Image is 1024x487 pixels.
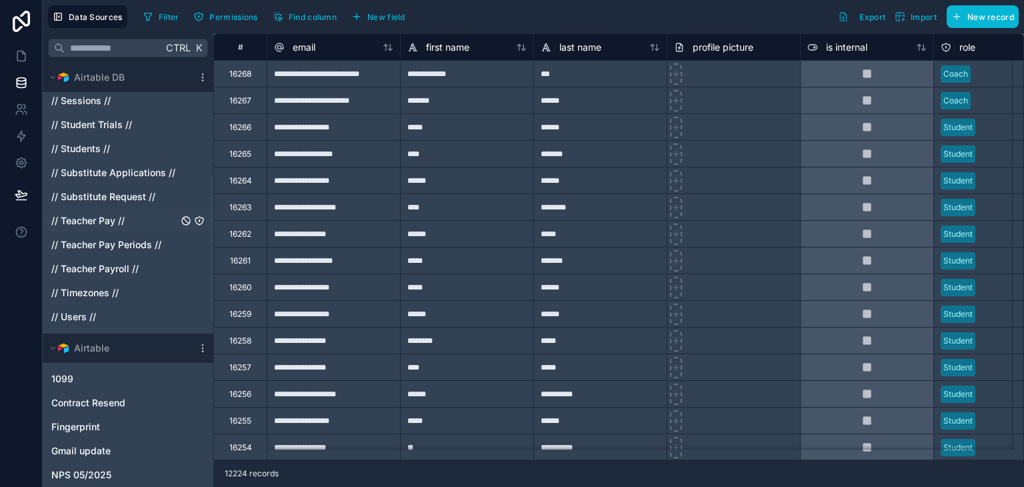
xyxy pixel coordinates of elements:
[58,72,69,83] img: Airtable Logo
[51,444,111,458] span: Gmail update
[426,41,469,54] span: first name
[289,12,337,22] span: Find column
[51,214,178,227] a: // Teacher Pay //
[230,256,251,266] div: 16261
[943,175,973,187] div: Student
[559,41,601,54] span: last name
[229,229,251,239] div: 16262
[45,186,211,207] div: // Substitute Request //
[51,420,178,434] a: Fingerprint
[293,41,315,54] span: email
[51,190,178,203] a: // Substitute Request //
[51,142,178,155] a: // Students //
[69,12,123,22] span: Data Sources
[51,310,96,324] span: // Users //
[943,201,973,213] div: Student
[229,336,251,346] div: 16258
[229,149,251,159] div: 16265
[51,262,139,276] span: // Teacher Payroll //
[941,5,1019,28] a: New record
[225,468,279,479] span: 12224 records
[859,12,885,22] span: Export
[229,69,251,79] div: 16268
[138,7,184,27] button: Filter
[229,389,251,400] div: 16256
[45,258,211,280] div: // Teacher Payroll //
[51,262,178,276] a: // Teacher Payroll //
[826,41,867,54] span: is internal
[45,392,211,414] div: Contract Resend
[51,118,178,131] a: // Student Trials //
[943,68,968,80] div: Coach
[51,372,73,386] span: 1099
[45,282,211,304] div: // Timezones //
[229,442,252,453] div: 16254
[51,286,178,300] a: // Timezones //
[51,286,119,300] span: // Timezones //
[229,282,252,293] div: 16260
[890,5,941,28] button: Import
[51,310,178,324] a: // Users //
[229,309,251,320] div: 16259
[45,368,211,390] div: 1099
[194,43,203,53] span: K
[51,142,110,155] span: // Students //
[943,442,973,454] div: Student
[224,42,257,52] div: #
[367,12,405,22] span: New field
[51,396,178,410] a: Contract Resend
[209,12,257,22] span: Permissions
[693,41,753,54] span: profile picture
[943,228,973,240] div: Student
[943,148,973,160] div: Student
[45,440,211,462] div: Gmail update
[74,342,109,355] span: Airtable
[943,335,973,347] div: Student
[947,5,1019,28] button: New record
[943,255,973,267] div: Student
[45,138,211,159] div: // Students //
[943,95,968,107] div: Coach
[189,7,262,27] button: Permissions
[51,214,125,227] span: // Teacher Pay //
[51,166,178,179] a: // Substitute Applications //
[51,238,161,252] span: // Teacher Pay Periods //
[943,362,973,374] div: Student
[45,339,192,358] button: Airtable LogoAirtable
[74,71,125,84] span: Airtable DB
[943,121,973,133] div: Student
[51,94,178,107] a: // Sessions //
[51,444,178,458] a: Gmail update
[943,415,973,427] div: Student
[268,7,341,27] button: Find column
[833,5,890,28] button: Export
[911,12,937,22] span: Import
[967,12,1014,22] span: New record
[51,166,175,179] span: // Substitute Applications //
[45,68,192,87] button: Airtable LogoAirtable DB
[959,41,975,54] span: role
[943,282,973,294] div: Student
[45,464,211,486] div: NPS 05/2025
[45,306,211,328] div: // Users //
[943,308,973,320] div: Student
[45,416,211,438] div: Fingerprint
[229,416,251,426] div: 16255
[189,7,267,27] a: Permissions
[45,90,211,111] div: // Sessions //
[229,175,252,186] div: 16264
[229,362,251,373] div: 16257
[229,95,251,106] div: 16267
[165,39,192,56] span: Ctrl
[45,234,211,256] div: // Teacher Pay Periods //
[943,388,973,400] div: Student
[48,5,127,28] button: Data Sources
[51,238,178,252] a: // Teacher Pay Periods //
[347,7,410,27] button: New field
[51,94,111,107] span: // Sessions //
[159,12,179,22] span: Filter
[51,190,155,203] span: // Substitute Request //
[45,162,211,183] div: // Substitute Applications //
[51,468,111,482] span: NPS 05/2025
[51,420,100,434] span: Fingerprint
